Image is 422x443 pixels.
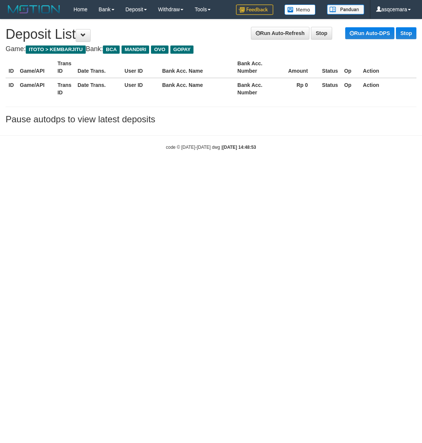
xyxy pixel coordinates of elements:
th: Bank Acc. Name [159,78,234,99]
th: Trans ID [54,78,75,99]
small: code © [DATE]-[DATE] dwg | [166,145,256,150]
th: ID [6,78,17,99]
span: MANDIRI [122,45,149,54]
a: Stop [311,27,332,40]
th: Rp 0 [281,78,319,99]
th: Bank Acc. Number [234,78,281,99]
img: panduan.png [327,4,364,15]
th: Amount [281,57,319,78]
th: Date Trans. [75,78,122,99]
th: User ID [122,78,159,99]
span: GOPAY [170,45,194,54]
h3: Pause autodps to view latest deposits [6,114,416,124]
th: Game/API [17,78,54,99]
th: Action [360,78,416,99]
th: Date Trans. [75,57,122,78]
img: MOTION_logo.png [6,4,62,15]
th: Op [341,78,360,99]
h1: Deposit List [6,27,416,42]
span: BCA [103,45,120,54]
strong: [DATE] 14:48:53 [223,145,256,150]
span: ITOTO > KEMBARJITU [26,45,86,54]
th: Game/API [17,57,54,78]
a: Run Auto-DPS [345,27,394,39]
th: Bank Acc. Name [159,57,234,78]
th: Trans ID [54,57,75,78]
th: Status [319,78,341,99]
th: Bank Acc. Number [234,57,281,78]
img: Feedback.jpg [236,4,273,15]
th: Op [341,57,360,78]
th: User ID [122,57,159,78]
a: Run Auto-Refresh [251,27,309,40]
th: Status [319,57,341,78]
th: Action [360,57,416,78]
a: Stop [396,27,416,39]
h4: Game: Bank: [6,45,416,53]
th: ID [6,57,17,78]
span: OVO [151,45,168,54]
img: Button%20Memo.svg [284,4,316,15]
